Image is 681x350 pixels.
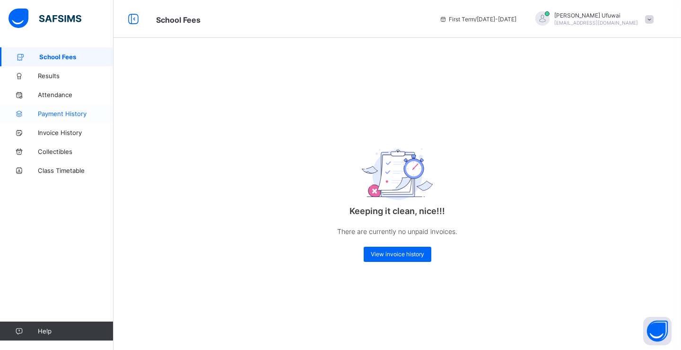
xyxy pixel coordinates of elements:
[554,12,638,19] span: [PERSON_NAME] Ufuwai
[38,110,113,117] span: Payment History
[303,122,492,271] div: Keeping it clean, nice!!!
[362,148,433,200] img: empty_exam.25ac31c7e64bfa8fcc0a6b068b22d071.svg
[439,16,516,23] span: session/term information
[38,91,113,99] span: Attendance
[156,15,201,25] span: School Fees
[643,317,672,345] button: Open asap
[554,20,638,26] span: [EMAIL_ADDRESS][DOMAIN_NAME]
[38,129,113,136] span: Invoice History
[38,327,113,335] span: Help
[526,11,658,27] div: SimonUfuwai
[303,206,492,216] p: Keeping it clean, nice!!!
[371,251,424,258] span: View invoice history
[39,53,113,61] span: School Fees
[9,9,81,28] img: safsims
[303,225,492,237] p: There are currently no unpaid invoices.
[38,167,113,174] span: Class Timetable
[38,72,113,80] span: Results
[38,148,113,155] span: Collectibles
